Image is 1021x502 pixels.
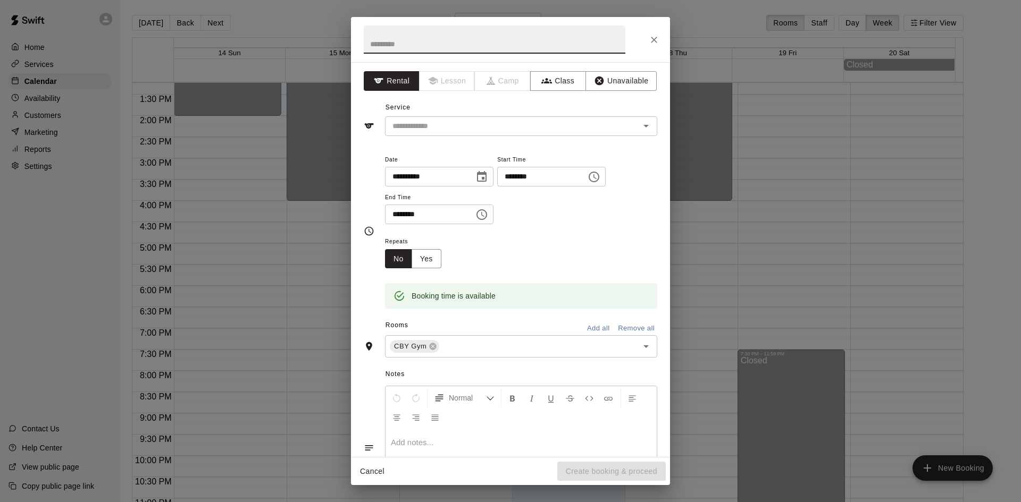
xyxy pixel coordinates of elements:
button: Left Align [623,388,641,407]
button: Insert Code [580,388,598,407]
svg: Rooms [364,341,374,352]
span: Camps can only be created in the Services page [475,71,531,91]
svg: Service [364,121,374,131]
svg: Notes [364,443,374,453]
span: Normal [449,393,486,403]
button: No [385,249,412,269]
button: Add all [581,320,615,337]
button: Insert Link [599,388,617,407]
span: End Time [385,191,493,205]
button: Undo [388,388,406,407]
span: Lessons must be created in the Services page first [420,71,475,91]
button: Choose date, selected date is Sep 16, 2025 [471,166,492,188]
button: Right Align [407,407,425,427]
button: Class [530,71,586,91]
span: Rooms [386,321,408,329]
button: Choose time, selected time is 9:00 PM [471,204,492,225]
span: Date [385,153,493,167]
span: Repeats [385,235,450,249]
button: Formatting Options [430,388,499,407]
button: Open [639,118,654,133]
button: Choose time, selected time is 4:45 PM [583,166,605,188]
button: Remove all [615,320,657,337]
button: Format Bold [504,388,522,407]
div: CBY Gym [390,340,439,353]
button: Format Strikethrough [561,388,579,407]
span: Service [386,104,411,111]
span: CBY Gym [390,341,431,352]
button: Close [645,30,664,49]
button: Format Underline [542,388,560,407]
button: Open [639,339,654,354]
div: Booking time is available [412,286,496,305]
button: Unavailable [585,71,657,91]
button: Redo [407,388,425,407]
button: Center Align [388,407,406,427]
button: Cancel [355,462,389,481]
span: Start Time [497,153,606,167]
div: outlined button group [385,249,441,269]
button: Yes [412,249,441,269]
svg: Timing [364,226,374,236]
button: Justify Align [426,407,444,427]
button: Rental [364,71,420,91]
span: Notes [386,366,657,383]
button: Format Italics [523,388,541,407]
